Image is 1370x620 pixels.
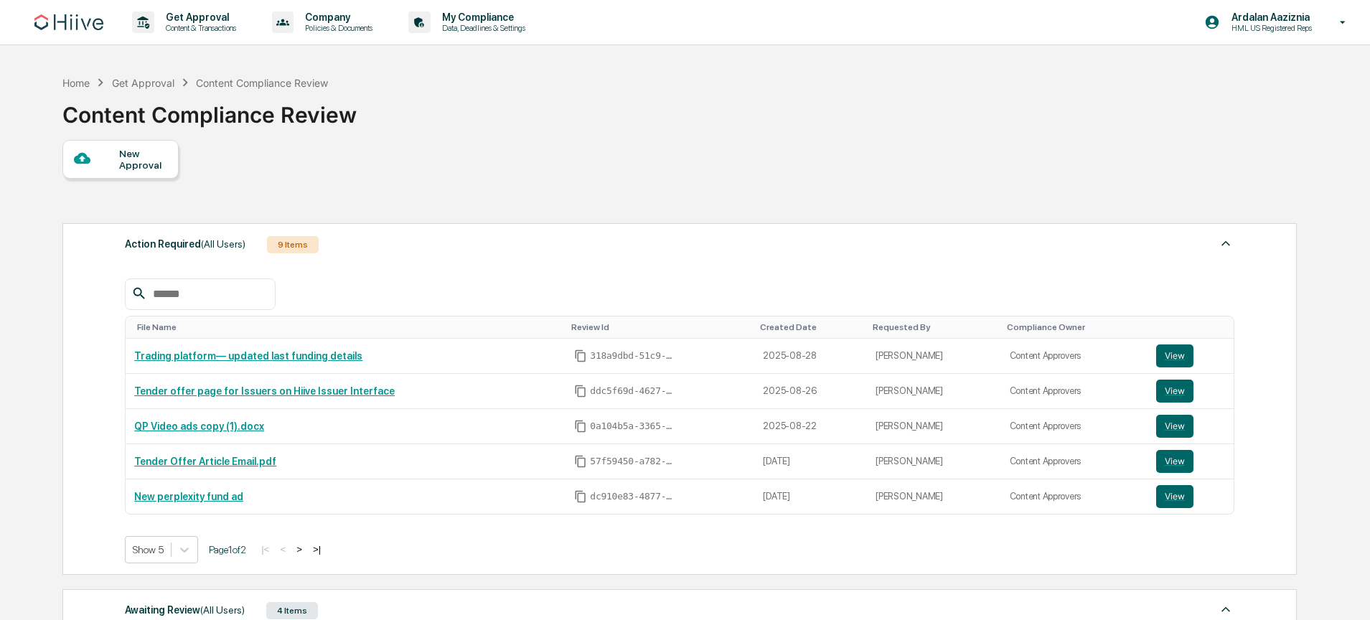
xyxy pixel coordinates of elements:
[134,385,395,397] a: Tender offer page for Issuers on Hiive Issuer Interface
[590,491,676,502] span: dc910e83-4877-4103-b15e-bf87db00f614
[574,490,587,503] span: Copy Id
[873,322,995,332] div: Toggle SortBy
[1007,322,1142,332] div: Toggle SortBy
[34,14,103,30] img: logo
[294,11,380,23] p: Company
[571,322,749,332] div: Toggle SortBy
[1001,409,1148,444] td: Content Approvers
[590,385,676,397] span: ddc5f69d-4627-4722-aeaa-ccc955e7ddc8
[201,238,245,250] span: (All Users)
[119,148,167,171] div: New Approval
[574,385,587,398] span: Copy Id
[1001,444,1148,479] td: Content Approvers
[200,604,245,616] span: (All Users)
[257,543,273,555] button: |<
[867,374,1000,409] td: [PERSON_NAME]
[1156,485,1193,508] button: View
[154,23,243,33] p: Content & Transactions
[1156,380,1193,403] button: View
[125,601,245,619] div: Awaiting Review
[574,349,587,362] span: Copy Id
[154,11,243,23] p: Get Approval
[1156,344,1193,367] button: View
[294,23,380,33] p: Policies & Documents
[1324,573,1363,611] iframe: Open customer support
[125,235,245,253] div: Action Required
[134,421,264,432] a: QP Video ads copy (1).docx
[590,350,676,362] span: 318a9dbd-51c9-473e-9dd0-57efbaa2a655
[754,479,867,514] td: [DATE]
[292,543,306,555] button: >
[266,602,318,619] div: 4 Items
[1001,374,1148,409] td: Content Approvers
[1001,479,1148,514] td: Content Approvers
[754,409,867,444] td: 2025-08-22
[1156,415,1225,438] a: View
[1220,23,1319,33] p: HML US Registered Reps
[134,456,276,467] a: Tender Offer Article Email.pdf
[1156,415,1193,438] button: View
[137,322,560,332] div: Toggle SortBy
[1156,485,1225,508] a: View
[867,479,1000,514] td: [PERSON_NAME]
[760,322,861,332] div: Toggle SortBy
[1156,380,1225,403] a: View
[867,409,1000,444] td: [PERSON_NAME]
[196,77,328,89] div: Content Compliance Review
[267,236,319,253] div: 9 Items
[1217,235,1234,252] img: caret
[431,11,532,23] p: My Compliance
[209,544,246,555] span: Page 1 of 2
[134,350,362,362] a: Trading platform— updated last funding details
[1217,601,1234,618] img: caret
[1001,339,1148,374] td: Content Approvers
[62,90,357,128] div: Content Compliance Review
[754,374,867,409] td: 2025-08-26
[1220,11,1319,23] p: Ardalan Aaziznia
[867,444,1000,479] td: [PERSON_NAME]
[590,421,676,432] span: 0a104b5a-3365-4e16-98ad-43a4f330f6db
[276,543,290,555] button: <
[754,339,867,374] td: 2025-08-28
[134,491,243,502] a: New perplexity fund ad
[1156,450,1225,473] a: View
[867,339,1000,374] td: [PERSON_NAME]
[574,455,587,468] span: Copy Id
[112,77,174,89] div: Get Approval
[1159,322,1228,332] div: Toggle SortBy
[574,420,587,433] span: Copy Id
[1156,344,1225,367] a: View
[62,77,90,89] div: Home
[431,23,532,33] p: Data, Deadlines & Settings
[1156,450,1193,473] button: View
[590,456,676,467] span: 57f59450-a782-4865-ac16-a45fae92c464
[754,444,867,479] td: [DATE]
[309,543,325,555] button: >|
